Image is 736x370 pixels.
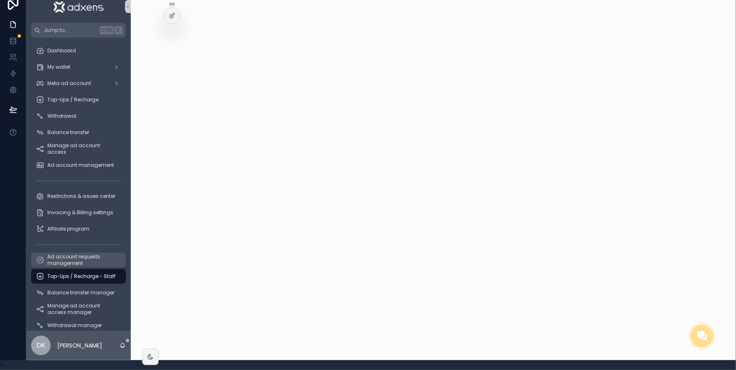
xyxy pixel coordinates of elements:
p: [PERSON_NAME] [57,341,102,350]
a: Manage ad account access [31,141,126,156]
a: Balance transfer manager [31,285,126,300]
span: Balance transfer [47,129,89,136]
div: scrollable content [26,38,131,331]
span: Manage ad account access manager [47,303,118,316]
a: Ad account management [31,158,126,173]
a: My wallet [31,60,126,74]
span: Top-Ups / Recharge [47,96,98,103]
span: Dashboard [47,47,76,54]
a: Balance transfer [31,125,126,140]
span: Invoicing & Billing settings [47,209,113,216]
a: Dashboard [31,43,126,58]
a: Top-Ups / Recharge - Staff [31,269,126,284]
span: Ctrl [100,26,114,34]
span: Withdrawal manager [47,322,102,329]
a: Ad account requests management [31,253,126,267]
span: Withdrawal [47,113,76,119]
span: My wallet [47,64,70,70]
span: Meta ad account [47,80,91,87]
span: Balance transfer manager [47,289,114,296]
a: Withdrawal manager [31,318,126,333]
a: Invoicing & Billing settings [31,205,126,220]
span: Manage ad account access [47,142,118,155]
span: K [115,27,122,34]
span: Restrictions & issues center [47,193,115,200]
span: Ad account management [47,162,114,168]
span: Jump to... [44,27,96,34]
a: Top-Ups / Recharge [31,92,126,107]
a: Withdrawal [31,109,126,123]
span: DK [36,341,45,350]
a: Meta ad account [31,76,126,91]
button: Jump to...CtrlK [31,23,126,38]
a: Restrictions & issues center [31,189,126,204]
span: Top-Ups / Recharge - Staff [47,273,116,280]
a: Manage ad account access manager [31,302,126,316]
span: Ad account requests management [47,253,118,267]
span: Affiliate program [47,226,89,232]
a: Affiliate program [31,222,126,236]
